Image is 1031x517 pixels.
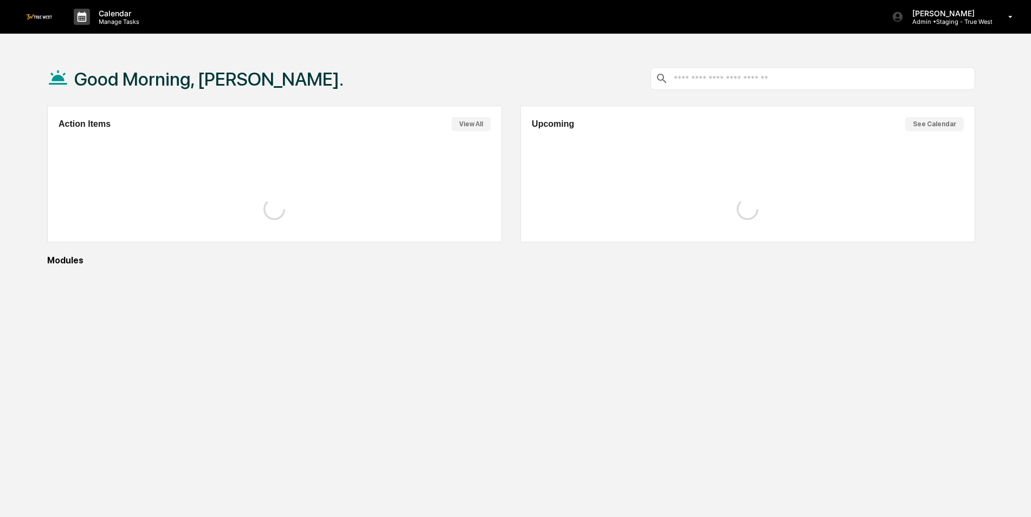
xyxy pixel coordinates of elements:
[904,18,993,25] p: Admin • Staging - True West
[904,9,993,18] p: [PERSON_NAME]
[74,68,344,90] h1: Good Morning, [PERSON_NAME].
[59,119,111,129] h2: Action Items
[90,9,145,18] p: Calendar
[90,18,145,25] p: Manage Tasks
[47,255,975,266] div: Modules
[26,14,52,19] img: logo
[905,117,964,131] button: See Calendar
[452,117,491,131] button: View All
[532,119,574,129] h2: Upcoming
